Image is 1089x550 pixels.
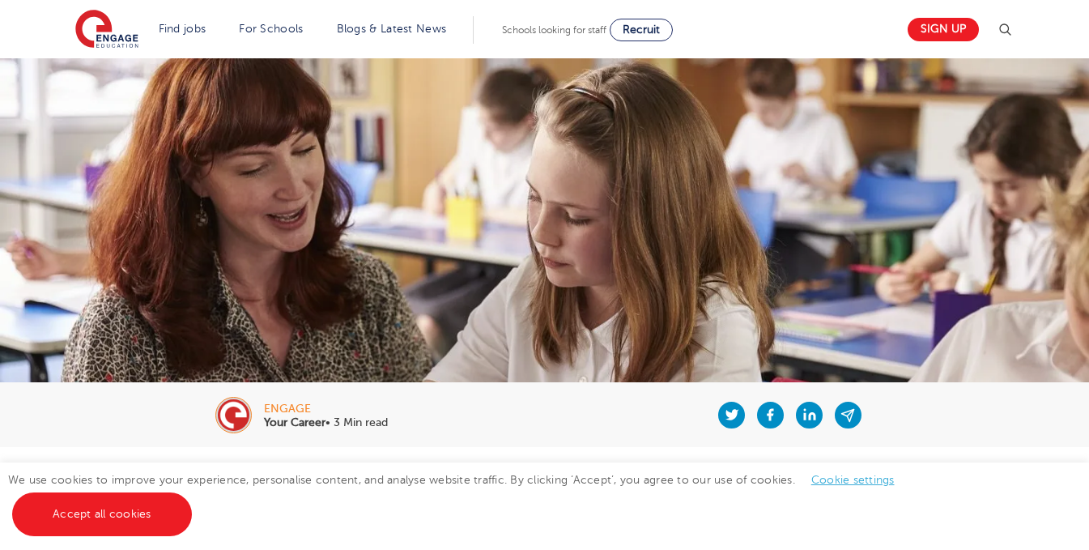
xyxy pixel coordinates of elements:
[264,417,388,428] p: • 3 Min read
[264,403,388,415] div: engage
[159,23,206,35] a: Find jobs
[264,416,325,428] b: Your Career
[337,23,447,35] a: Blogs & Latest News
[502,24,606,36] span: Schools looking for staff
[239,23,303,35] a: For Schools
[8,474,911,520] span: We use cookies to improve your experience, personalise content, and analyse website traffic. By c...
[908,18,979,41] a: Sign up
[610,19,673,41] a: Recruit
[12,492,192,536] a: Accept all cookies
[811,474,895,486] a: Cookie settings
[75,10,138,50] img: Engage Education
[623,23,660,36] span: Recruit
